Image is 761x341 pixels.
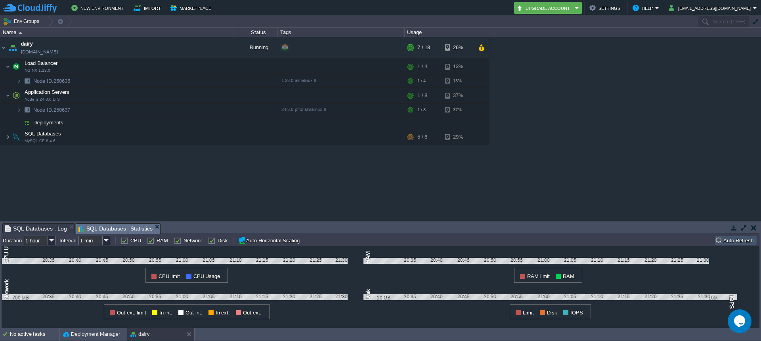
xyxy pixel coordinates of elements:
[547,310,557,316] span: Disk
[17,75,21,87] img: AMDAwAAAACH5BAEAAAAALAAAAAABAAEAAAICRAEAOw==
[17,104,21,116] img: AMDAwAAAACH5BAEAAAAALAAAAAABAAEAAAICRAEAOw==
[694,293,714,299] div: 21:30
[728,309,753,333] iframe: chat widget
[281,107,326,112] span: 24.8.0-pm2-almalinux-9
[216,310,230,316] span: In ext.
[238,37,278,58] div: Running
[7,37,18,58] img: AMDAwAAAACH5BAEAAAAALAAAAAABAAEAAAICRAEAOw==
[417,88,427,103] div: 1 / 8
[184,238,202,244] label: Network
[157,238,168,244] label: RAM
[417,129,427,145] div: 5 / 6
[24,89,71,95] a: Application ServersNode.js 24.8.0 LTS
[3,238,22,244] label: Duration
[2,233,11,264] div: CPU Usage
[134,3,163,13] button: Import
[92,293,112,299] div: 20:45
[480,293,500,299] div: 20:50
[218,238,228,244] label: Disk
[427,257,447,263] div: 20:40
[563,273,574,279] span: RAM
[24,131,62,137] a: SQL DatabasesMySQL CE 8.4.6
[641,257,660,263] div: 21:20
[417,104,426,116] div: 1 / 8
[667,293,687,299] div: 21:25
[130,238,141,244] label: CPU
[417,37,430,58] div: 7 / 18
[570,310,583,316] span: IOPS
[38,293,58,299] div: 20:35
[306,293,326,299] div: 21:25
[159,273,180,279] span: CPU limit
[365,295,390,300] div: 10 GB
[145,257,165,263] div: 20:55
[33,107,71,113] span: 250637
[2,278,11,300] div: Network
[363,288,373,300] div: Disk
[17,116,21,129] img: AMDAwAAAACH5BAEAAAAALAAAAAABAAEAAAICRAEAOw==
[130,330,149,338] button: dairy
[328,293,348,299] div: 21:30
[445,59,471,74] div: 13%
[172,293,192,299] div: 21:00
[278,28,404,37] div: Tags
[453,293,473,299] div: 20:45
[453,257,473,263] div: 20:45
[587,293,607,299] div: 21:10
[21,116,33,129] img: AMDAwAAAACH5BAEAAAAALAAAAAABAAEAAAICRAEAOw==
[306,257,326,263] div: 21:25
[24,60,59,66] a: Load BalancerNGINX 1.28.0
[33,78,71,84] a: Node ID:250635
[119,293,138,299] div: 20:50
[279,257,299,263] div: 21:20
[65,293,85,299] div: 20:40
[6,59,10,74] img: AMDAwAAAACH5BAEAAAAALAAAAAABAAEAAAICRAEAOw==
[24,60,59,67] span: Load Balancer
[715,237,756,244] button: Auto Refresh
[587,257,607,263] div: 21:10
[199,293,219,299] div: 21:05
[400,257,420,263] div: 20:35
[614,293,634,299] div: 21:15
[533,293,553,299] div: 21:00
[328,257,348,263] div: 21:30
[33,78,71,84] span: 250635
[708,295,734,300] div: 10M
[238,236,302,244] button: Auto Horizontal Scaling
[445,129,471,145] div: 29%
[427,293,447,299] div: 20:40
[633,3,655,13] button: Help
[21,40,33,48] a: dairy
[281,78,316,83] span: 1.28.0-almalinux-9
[185,310,203,316] span: Out int.
[24,130,62,137] span: SQL Databases
[3,295,29,300] div: 700 MB
[445,88,471,103] div: 37%
[363,250,373,264] div: RAM
[243,310,262,316] span: Out ext.
[25,68,50,73] span: NGINX 1.28.0
[71,3,126,13] button: New Environment
[59,238,76,244] label: Interval
[33,78,54,84] span: Node ID:
[226,257,245,263] div: 21:10
[226,293,245,299] div: 21:10
[445,104,471,116] div: 37%
[6,88,10,103] img: AMDAwAAAACH5BAEAAAAALAAAAAABAAEAAAICRAEAOw==
[63,330,120,338] button: Deployment Manager
[199,257,219,263] div: 21:05
[193,273,220,279] span: CPU Usage
[641,293,660,299] div: 21:20
[239,28,277,37] div: Status
[25,139,55,143] span: MySQL CE 8.4.6
[560,293,580,299] div: 21:05
[33,119,65,126] a: Deployments
[445,37,471,58] div: 26%
[65,257,85,263] div: 20:40
[145,293,165,299] div: 20:55
[527,273,550,279] span: RAM limit
[3,3,57,13] img: CloudJiffy
[669,3,753,13] button: [EMAIL_ADDRESS][DOMAIN_NAME]
[589,3,623,13] button: Settings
